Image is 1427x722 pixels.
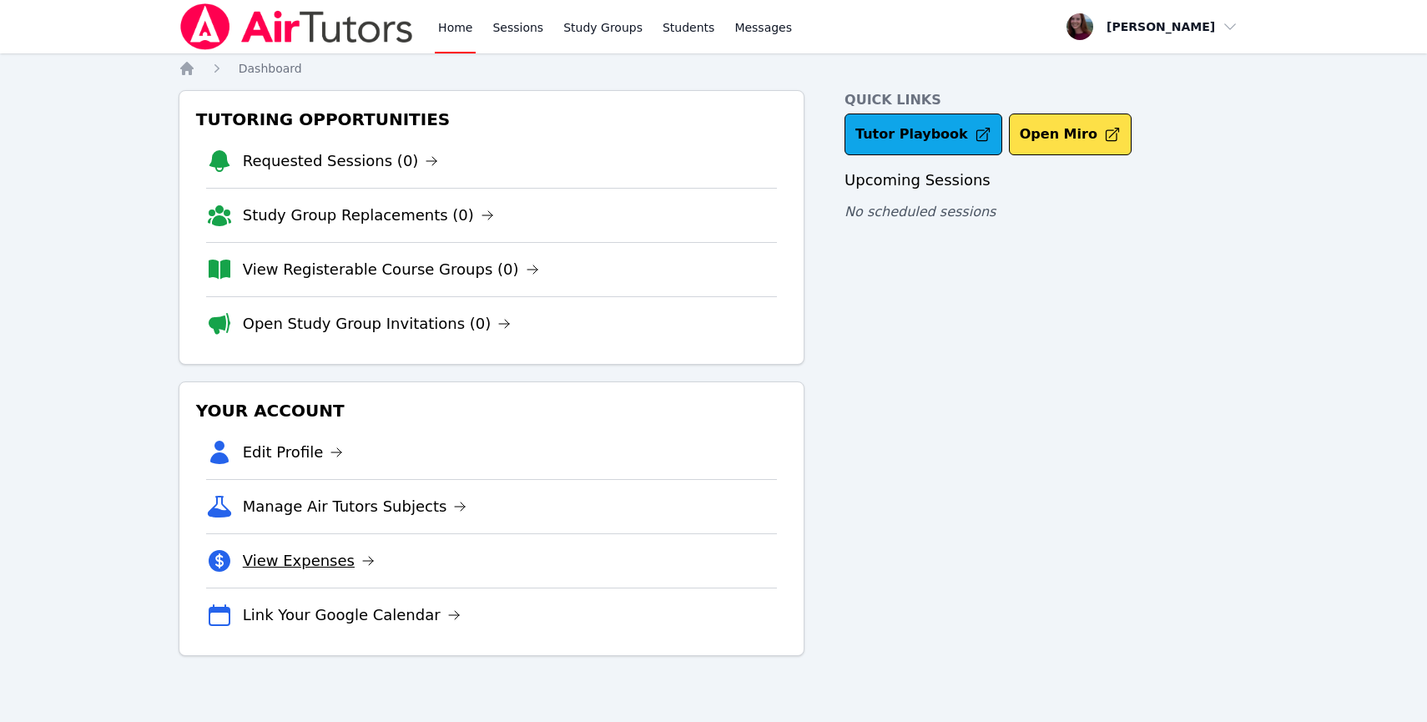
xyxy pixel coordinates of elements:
a: Edit Profile [243,441,344,464]
button: Open Miro [1009,114,1132,155]
span: No scheduled sessions [845,204,996,220]
a: View Registerable Course Groups (0) [243,258,539,281]
h3: Tutoring Opportunities [193,104,790,134]
a: Open Study Group Invitations (0) [243,312,512,336]
a: Dashboard [239,60,302,77]
span: Dashboard [239,62,302,75]
a: Link Your Google Calendar [243,603,461,627]
a: View Expenses [243,549,375,573]
h3: Upcoming Sessions [845,169,1248,192]
a: Tutor Playbook [845,114,1002,155]
a: Manage Air Tutors Subjects [243,495,467,518]
a: Study Group Replacements (0) [243,204,494,227]
a: Requested Sessions (0) [243,149,439,173]
img: Air Tutors [179,3,415,50]
h4: Quick Links [845,90,1248,110]
h3: Your Account [193,396,790,426]
span: Messages [734,19,792,36]
nav: Breadcrumb [179,60,1249,77]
